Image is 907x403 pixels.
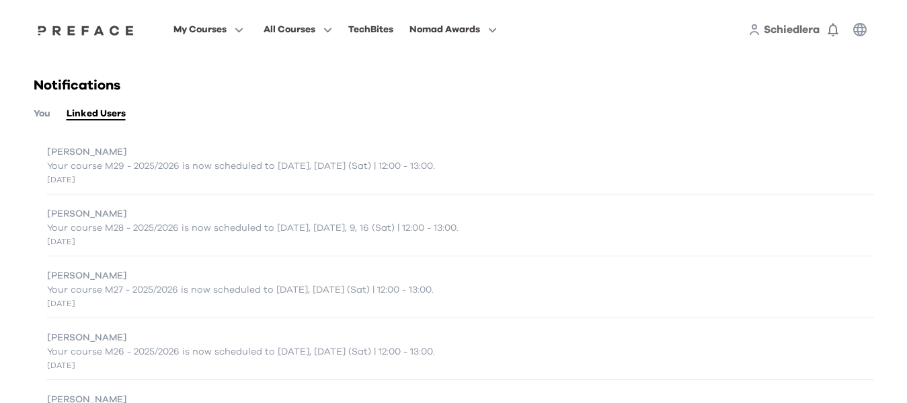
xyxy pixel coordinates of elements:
span: Your course M29 - 2025/2026 is now scheduled to [DATE], [DATE] (Sat) | 12:00 - 13:00. [47,159,435,174]
span: [PERSON_NAME] [47,269,127,283]
div: [DATE] [47,297,434,309]
span: Your course M26 - 2025/2026 is now scheduled to [DATE], [DATE] (Sat) | 12:00 - 13:00. [47,345,435,359]
span: Your course M28 - 2025/2026 is now scheduled to [DATE], [DATE], 9, 16 (Sat) | 12:00 - 13:00. [47,221,459,235]
span: Nomad Awards [409,22,480,38]
img: Preface Logo [34,25,138,36]
span: All Courses [264,22,315,38]
div: TechBites [348,22,393,38]
button: You [34,106,50,121]
span: [PERSON_NAME] [47,207,127,221]
div: [DATE] [47,235,459,248]
span: Notifications [34,79,120,92]
a: Schiedlera [764,22,820,38]
button: Linked Users [67,106,126,121]
span: [PERSON_NAME] [47,145,127,159]
span: My Courses [173,22,227,38]
div: [DATE] [47,174,435,186]
span: Schiedlera [764,24,820,35]
button: All Courses [260,21,336,38]
span: [PERSON_NAME] [47,331,127,345]
button: My Courses [169,21,247,38]
div: [DATE] [47,359,435,371]
a: Preface Logo [34,24,138,35]
span: Your course M27 - 2025/2026 is now scheduled to [DATE], [DATE] (Sat) | 12:00 - 13:00. [47,283,434,297]
button: Nomad Awards [405,21,501,38]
